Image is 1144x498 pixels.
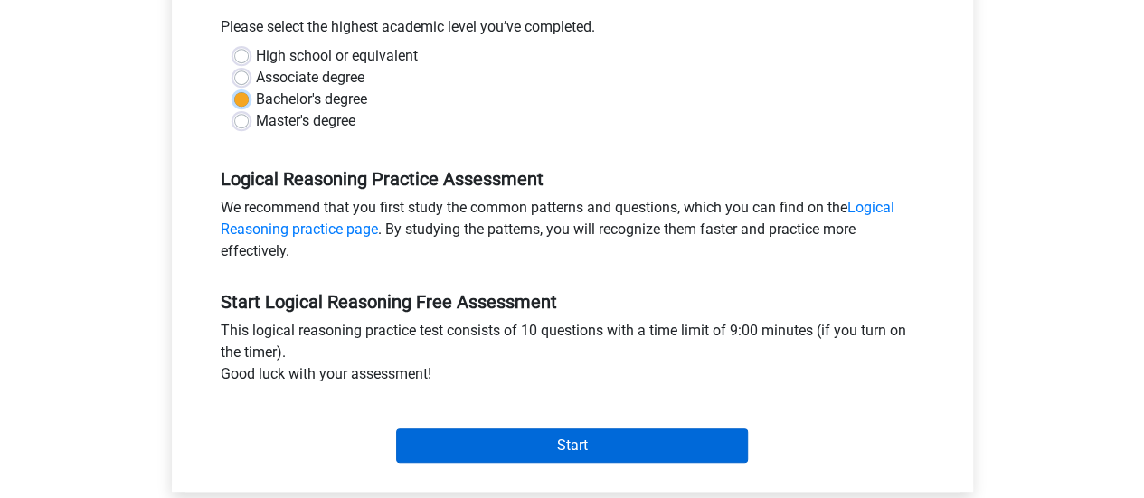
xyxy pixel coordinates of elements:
label: High school or equivalent [256,45,418,67]
div: We recommend that you first study the common patterns and questions, which you can find on the . ... [207,197,938,269]
label: Master's degree [256,110,355,132]
input: Start [396,428,748,463]
label: Associate degree [256,67,364,89]
div: Please select the highest academic level you’ve completed. [207,16,938,45]
h5: Logical Reasoning Practice Assessment [221,168,924,190]
div: This logical reasoning practice test consists of 10 questions with a time limit of 9:00 minutes (... [207,320,938,392]
label: Bachelor's degree [256,89,367,110]
h5: Start Logical Reasoning Free Assessment [221,291,924,313]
